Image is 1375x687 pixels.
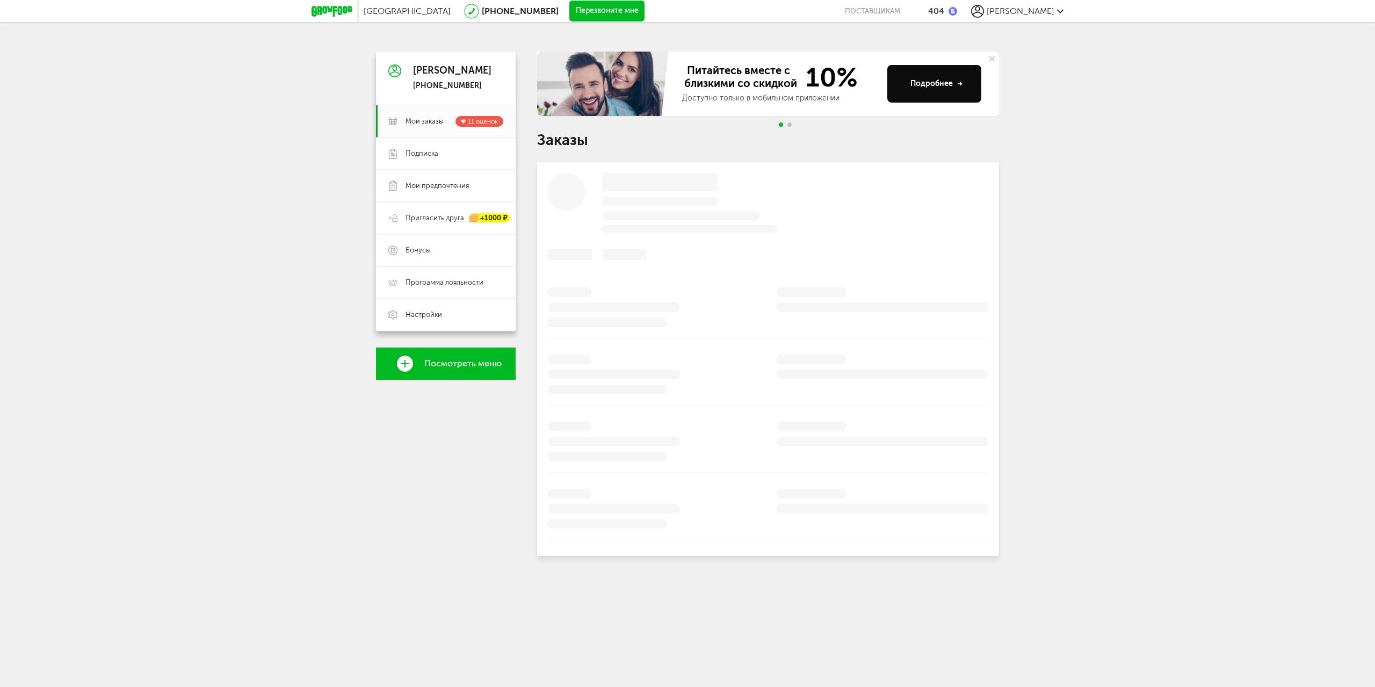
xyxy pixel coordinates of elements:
[413,66,491,76] div: [PERSON_NAME]
[376,266,516,299] a: Программа лояльности
[376,170,516,202] a: Мои предпочтения
[787,122,792,127] span: Go to slide 2
[682,93,879,104] div: Доступно только в мобильном приложении
[569,1,645,22] button: Перезвоните мне
[779,122,783,127] span: Go to slide 1
[482,6,559,16] a: [PHONE_NUMBER]
[469,214,510,223] div: +1000 ₽
[887,65,981,103] button: Подробнее
[468,118,498,125] span: 11 оценок
[406,278,483,287] span: Программа лояльности
[406,149,438,158] span: Подписка
[376,299,516,331] a: Настройки
[406,213,464,223] span: Пригласить друга
[406,245,431,255] span: Бонусы
[376,105,516,138] a: Мои заказы 11 оценок
[376,234,516,266] a: Бонусы
[949,7,957,16] img: bonus_b.cdccf46.png
[376,202,516,234] a: Пригласить друга +1000 ₽
[682,64,799,91] span: Питайтесь вместе с близкими со скидкой
[406,117,444,126] span: Мои заказы
[364,6,451,16] span: [GEOGRAPHIC_DATA]
[406,310,442,320] span: Настройки
[910,78,962,89] div: Подробнее
[537,52,671,116] img: family-banner.579af9d.jpg
[537,133,999,147] h1: Заказы
[376,348,516,380] a: Посмотреть меню
[928,6,944,16] div: 404
[424,359,502,368] span: Посмотреть меню
[987,6,1054,16] span: [PERSON_NAME]
[376,138,516,170] a: Подписка
[406,181,469,191] span: Мои предпочтения
[413,81,491,91] div: [PHONE_NUMBER]
[799,64,858,91] span: 10%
